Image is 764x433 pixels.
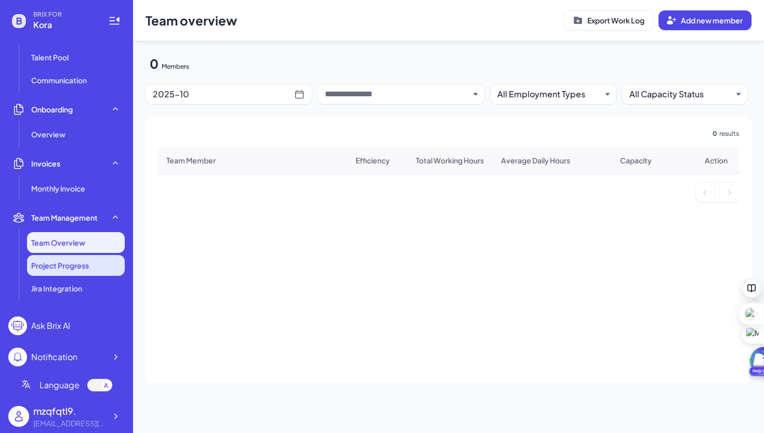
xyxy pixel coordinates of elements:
li: Average Daily Hours [493,155,578,165]
div: Members [162,62,189,71]
div: 2025-10 [153,87,294,101]
span: Kora [33,19,96,31]
span: Team Management [31,212,98,223]
span: Overview [31,129,65,139]
span: Invoices [31,158,60,169]
span: Onboarding [31,104,73,114]
span: Language [39,379,80,391]
button: Export Work Log [564,10,653,30]
img: user_logo.png [8,406,29,427]
span: Add new member [681,16,743,25]
button: All Capacity Status [629,88,732,100]
p: Export Work Log [587,15,644,26]
li: Capacity [578,155,693,165]
li: Total Working Hours [407,155,493,165]
div: Ask Brix AI [31,320,70,332]
div: xinyi.zhang@koraai.co [33,418,106,429]
span: Jira Integration [31,283,82,294]
div: mzqfqtl9. [33,404,106,418]
li: Action [693,155,739,165]
span: Team Overview [31,237,85,248]
span: Project Progress [31,260,89,271]
li: Team Member [166,155,338,165]
div: Notification [31,351,77,363]
button: All Employment Types [497,88,601,100]
span: Communication [31,75,87,85]
button: Add new member [658,10,752,30]
div: 0 [150,55,159,72]
span: Talent Pool [31,52,69,62]
span: BRIX FOR [33,10,96,19]
li: Next [719,182,739,202]
li: Efficiency [338,155,407,165]
span: 0 [713,129,717,138]
span: results [719,129,739,138]
span: Monthly invoice [31,183,85,194]
li: Previous [695,182,715,202]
